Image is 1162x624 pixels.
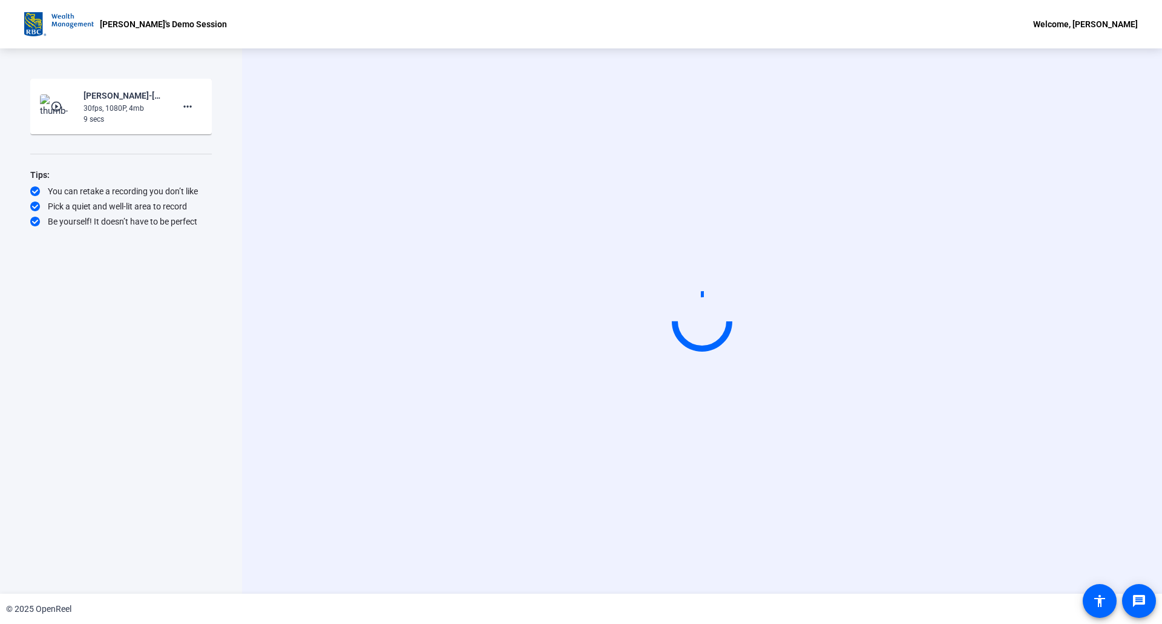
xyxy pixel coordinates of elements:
mat-icon: more_horiz [180,99,195,114]
div: You can retake a recording you don’t like [30,185,212,197]
div: 9 secs [84,114,165,125]
div: Pick a quiet and well-lit area to record [30,200,212,212]
div: © 2025 OpenReel [6,603,71,616]
div: Tips: [30,168,212,182]
div: Be yourself! It doesn’t have to be perfect [30,215,212,228]
div: [PERSON_NAME]-[PERSON_NAME]-s Demo Session-[PERSON_NAME]-s Demo Session-1758041663508-webcam [84,88,165,103]
div: Welcome, [PERSON_NAME] [1033,17,1138,31]
img: thumb-nail [40,94,76,119]
mat-icon: accessibility [1092,594,1107,608]
mat-icon: message [1132,594,1146,608]
div: 30fps, 1080P, 4mb [84,103,165,114]
mat-icon: play_circle_outline [50,100,65,113]
p: [PERSON_NAME]'s Demo Session [100,17,227,31]
img: OpenReel logo [24,12,94,36]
